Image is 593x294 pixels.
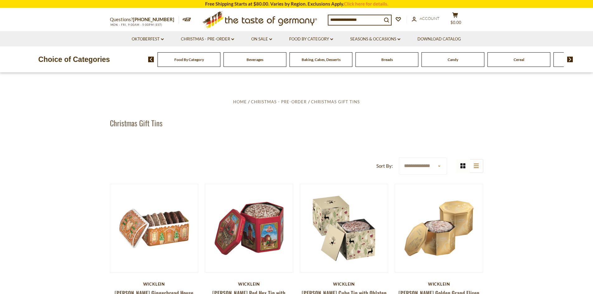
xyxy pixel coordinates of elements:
[110,16,179,24] p: Questions?
[302,57,341,62] a: Baking, Cakes, Desserts
[174,57,204,62] a: Food By Category
[300,282,388,287] div: Wicklein
[110,184,198,272] img: Wicklein Gingerbread House Musical Tin Elisen Lebkuchen 25% Nuts
[450,20,461,25] span: $0.00
[311,99,360,104] a: Christmas Gift Tins
[395,282,483,287] div: Wicklein
[344,1,388,7] a: Click here for details.
[567,57,573,62] img: next arrow
[514,57,524,62] a: Cereal
[233,99,247,104] a: Home
[205,184,293,272] img: Wicklein Red Hex Tin with Assorted Lebkuchen 14% Nuts
[420,16,440,21] span: Account
[412,15,440,22] a: Account
[448,57,458,62] a: Candy
[110,23,163,26] span: MON - FRI, 9:00AM - 5:00PM (EST)
[251,36,272,43] a: On Sale
[148,57,154,62] img: previous arrow
[350,36,400,43] a: Seasons & Occasions
[247,57,263,62] a: Beverages
[381,57,393,62] a: Breads
[181,36,234,43] a: Christmas - PRE-ORDER
[132,36,164,43] a: Oktoberfest
[205,282,294,287] div: Wicklein
[251,99,307,104] a: Christmas - PRE-ORDER
[133,16,174,22] a: [PHONE_NUMBER]
[289,36,333,43] a: Food By Category
[446,12,465,28] button: $0.00
[110,118,162,128] h1: Christmas Gift Tins
[395,184,483,272] img: Wicklein Golden Grand Elisen Tin
[376,162,393,170] label: Sort By:
[417,36,461,43] a: Download Catalog
[300,184,388,272] img: Wicklein Cube Tin with Oblaten Lebkuchen
[110,282,199,287] div: Wicklein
